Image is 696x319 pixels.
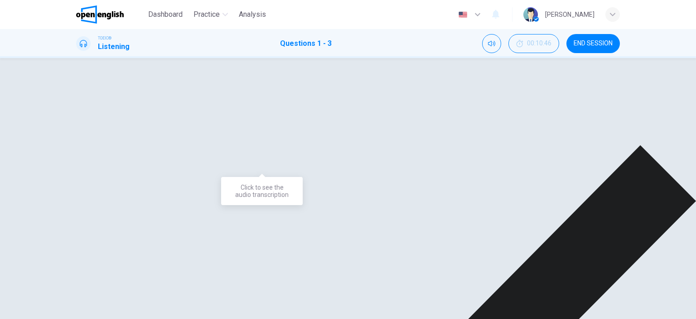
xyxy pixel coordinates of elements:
button: Practice [190,6,232,23]
button: Analysis [235,6,270,23]
span: 00:10:46 [527,40,551,47]
button: Dashboard [145,6,186,23]
img: Profile picture [523,7,538,22]
div: Mute [482,34,501,53]
div: Click to see the audio transcription [221,177,303,205]
a: OpenEnglish logo [76,5,145,24]
img: en [457,11,469,18]
h1: Questions 1 - 3 [280,38,332,49]
span: Dashboard [148,9,183,20]
button: END SESSION [566,34,620,53]
span: Analysis [239,9,266,20]
img: OpenEnglish logo [76,5,124,24]
span: TOEIC® [98,35,111,41]
h1: Listening [98,41,130,52]
div: Hide [508,34,559,53]
span: Practice [193,9,220,20]
div: [PERSON_NAME] [545,9,594,20]
span: END SESSION [574,40,613,47]
button: 00:10:46 [508,34,559,53]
